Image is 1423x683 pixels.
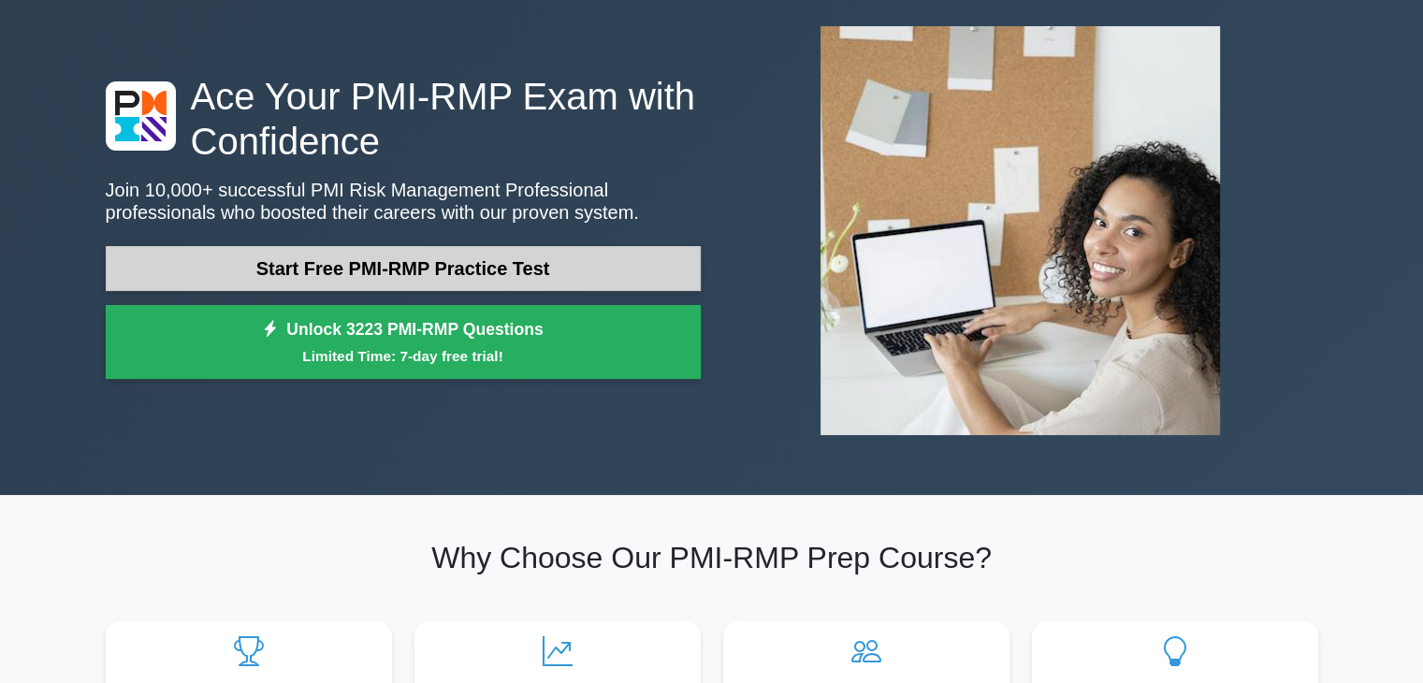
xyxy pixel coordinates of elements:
[106,540,1318,575] h2: Why Choose Our PMI-RMP Prep Course?
[106,246,701,291] a: Start Free PMI-RMP Practice Test
[106,179,701,224] p: Join 10,000+ successful PMI Risk Management Professional professionals who boosted their careers ...
[129,345,677,367] small: Limited Time: 7-day free trial!
[106,74,701,164] h1: Ace Your PMI-RMP Exam with Confidence
[106,305,701,380] a: Unlock 3223 PMI-RMP QuestionsLimited Time: 7-day free trial!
